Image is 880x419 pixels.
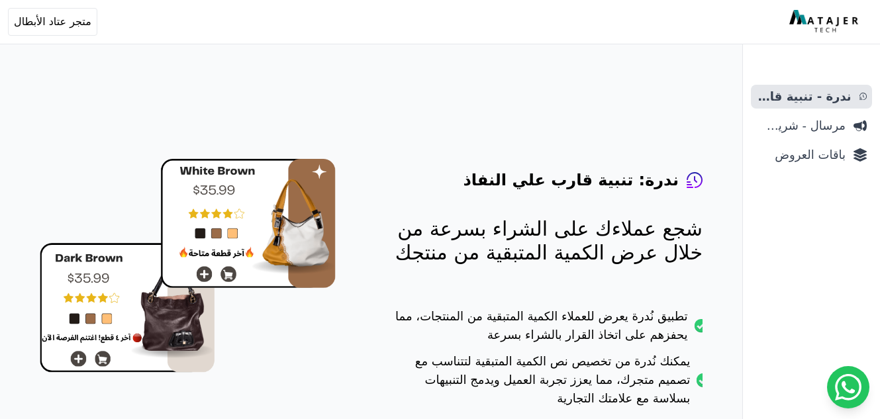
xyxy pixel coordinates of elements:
[756,146,846,164] span: باقات العروض
[40,159,336,373] img: hero
[389,307,703,352] li: تطبيق نُدرة يعرض للعملاء الكمية المتبقية من المنتجات، مما يحفزهم على اتخاذ القرار بالشراء بسرعة
[756,87,852,106] span: ندرة - تنبية قارب علي النفاذ
[789,10,861,34] img: MatajerTech Logo
[389,217,703,265] p: شجع عملاءك على الشراء بسرعة من خلال عرض الكمية المتبقية من منتجك
[389,352,703,416] li: يمكنك نُدرة من تخصيص نص الكمية المتبقية لتتناسب مع تصميم متجرك، مما يعزز تجربة العميل ويدمج التنب...
[463,169,679,191] h4: ندرة: تنبية قارب علي النفاذ
[14,14,91,30] span: متجر عتاد الأبطال
[8,8,97,36] button: متجر عتاد الأبطال
[756,116,846,135] span: مرسال - شريط دعاية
